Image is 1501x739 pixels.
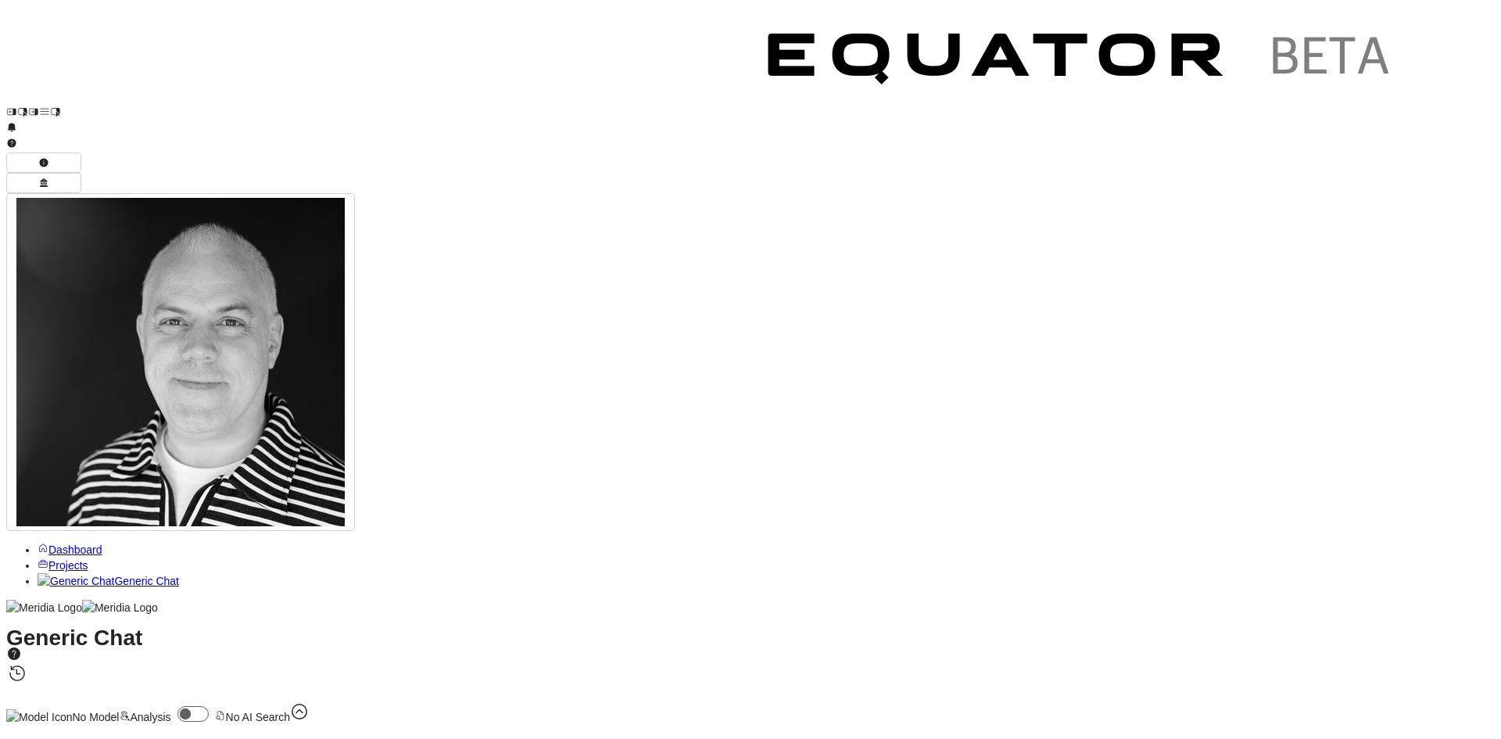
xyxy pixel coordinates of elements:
[130,711,170,723] span: Analysis
[38,575,179,587] a: Generic ChatGeneric Chat
[119,710,130,721] svg: Analysis
[16,198,345,526] img: Profile Icon
[114,575,178,587] span: Generic Chat
[72,711,119,723] span: No Model
[48,543,102,556] span: Dashboard
[6,709,72,725] img: No Model
[61,6,741,117] img: Customer Logo
[741,6,1421,117] img: Customer Logo
[38,573,114,589] img: Generic Chat
[38,543,102,556] a: Dashboard
[215,710,226,721] svg: No AI Search
[38,559,88,572] a: Projects
[6,630,1495,685] h1: Generic Chat
[6,600,82,615] img: Meridia Logo
[48,559,88,572] span: Projects
[82,600,158,615] img: Meridia Logo
[226,711,291,723] span: No AI Search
